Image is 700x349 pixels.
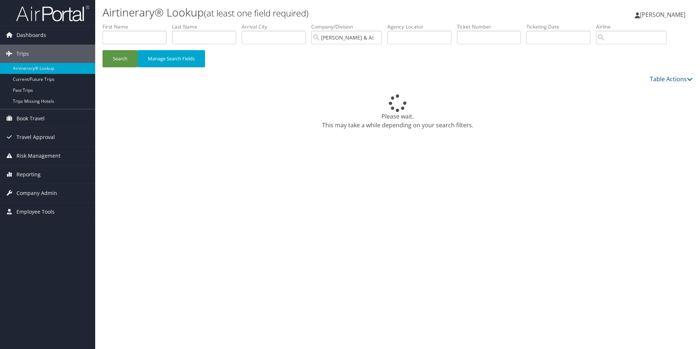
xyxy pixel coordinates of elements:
span: [PERSON_NAME] [640,11,685,19]
label: Ticket Number [457,23,526,30]
button: Search [103,50,138,67]
span: Book Travel [16,109,45,128]
label: Ticketing Date [526,23,596,30]
label: Arrival City [242,23,311,30]
label: Last Name [172,23,242,30]
small: (at least one field required) [204,7,309,19]
span: Reporting [16,165,41,184]
a: [PERSON_NAME] [635,4,693,26]
label: Airline [596,23,672,30]
h1: Airtinerary® Lookup [103,5,496,20]
a: Table Actions [650,75,693,83]
div: Please wait. This may take a while depending on your search filters. [103,94,693,130]
img: airportal-logo.png [16,5,89,22]
button: Manage Search Fields [138,50,205,67]
span: Dashboards [16,26,46,44]
label: First Name [103,23,172,30]
span: Travel Approval [16,128,55,146]
span: Trips [16,45,29,63]
span: Company Admin [16,184,57,202]
span: Employee Tools [16,203,55,221]
label: Company/Division [311,23,387,30]
label: Agency Locator [387,23,457,30]
span: Risk Management [16,147,60,165]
